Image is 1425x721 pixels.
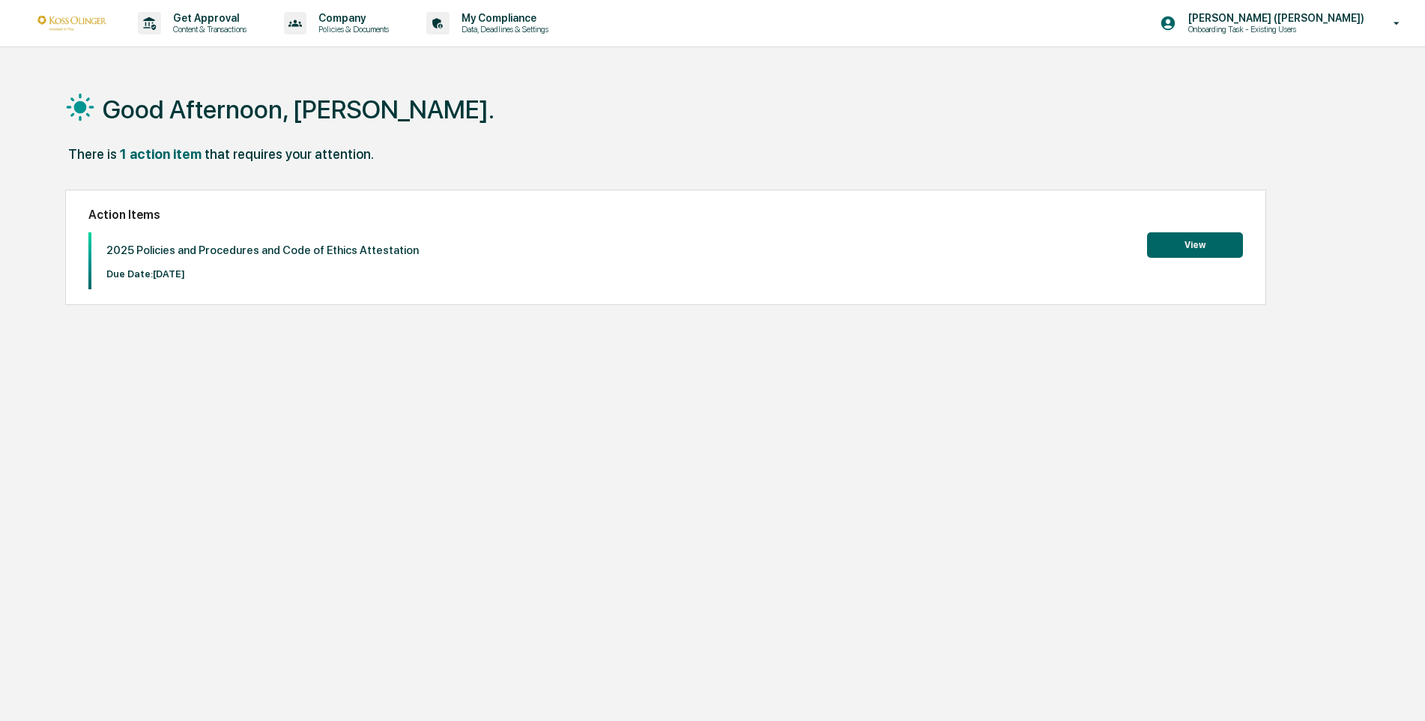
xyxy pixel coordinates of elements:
[1147,232,1243,258] button: View
[120,146,202,162] div: 1 action item
[88,208,1243,222] h2: Action Items
[450,24,556,34] p: Data, Deadlines & Settings
[205,146,374,162] div: that requires your attention.
[306,12,396,24] p: Company
[103,94,494,124] h1: Good Afternoon, [PERSON_NAME].
[450,12,556,24] p: My Compliance
[161,24,254,34] p: Content & Transactions
[161,12,254,24] p: Get Approval
[1176,12,1372,24] p: [PERSON_NAME] ([PERSON_NAME])
[106,244,419,257] p: 2025 Policies and Procedures and Code of Ethics Attestation
[68,146,117,162] div: There is
[106,268,419,280] p: Due Date: [DATE]
[1147,237,1243,251] a: View
[36,16,108,30] img: logo
[306,24,396,34] p: Policies & Documents
[1176,24,1323,34] p: Onboarding Task - Existing Users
